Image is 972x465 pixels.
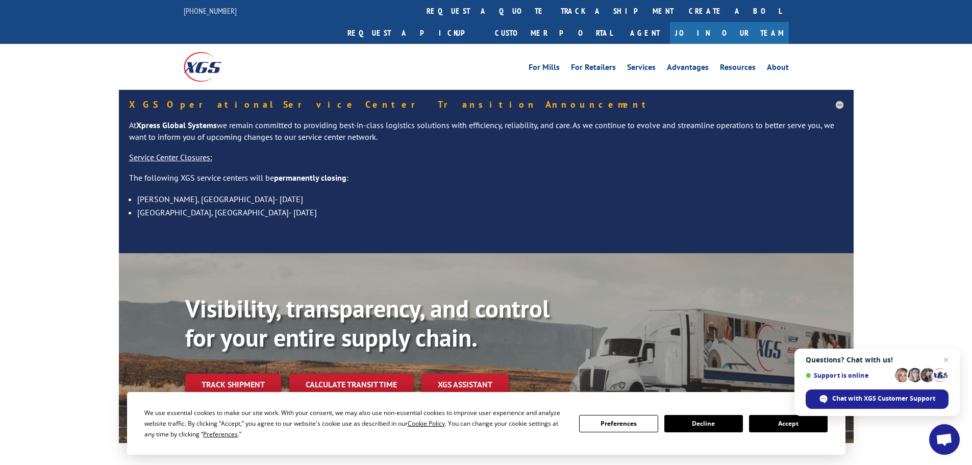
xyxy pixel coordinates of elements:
[529,63,560,75] a: For Mills
[129,172,843,192] p: The following XGS service centers will be :
[136,120,217,130] strong: Xpress Global Systems
[421,374,509,396] a: XGS ASSISTANT
[184,6,237,16] a: [PHONE_NUMBER]
[274,173,346,183] strong: permanently closing
[627,63,656,75] a: Services
[667,63,709,75] a: Advantages
[767,63,789,75] a: About
[806,389,949,409] span: Chat with XGS Customer Support
[806,372,891,379] span: Support is online
[203,430,238,438] span: Preferences
[129,119,843,152] p: At we remain committed to providing best-in-class logistics solutions with efficiency, reliabilit...
[408,419,445,428] span: Cookie Policy
[137,192,843,206] li: [PERSON_NAME], [GEOGRAPHIC_DATA]- [DATE]
[144,407,567,439] div: We use essential cookies to make our site work. With your consent, we may also use non-essential ...
[571,63,616,75] a: For Retailers
[340,22,487,44] a: Request a pickup
[806,356,949,364] span: Questions? Chat with us!
[487,22,620,44] a: Customer Portal
[620,22,670,44] a: Agent
[137,206,843,219] li: [GEOGRAPHIC_DATA], [GEOGRAPHIC_DATA]- [DATE]
[289,374,413,396] a: Calculate transit time
[579,415,658,432] button: Preferences
[832,394,935,403] span: Chat with XGS Customer Support
[185,374,281,395] a: Track shipment
[129,152,212,162] u: Service Center Closures:
[664,415,743,432] button: Decline
[749,415,828,432] button: Accept
[129,100,843,109] h5: XGS Operational Service Center Transition Announcement
[670,22,789,44] a: Join Our Team
[720,63,756,75] a: Resources
[929,424,960,455] a: Open chat
[185,292,550,354] b: Visibility, transparency, and control for your entire supply chain.
[127,392,845,455] div: Cookie Consent Prompt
